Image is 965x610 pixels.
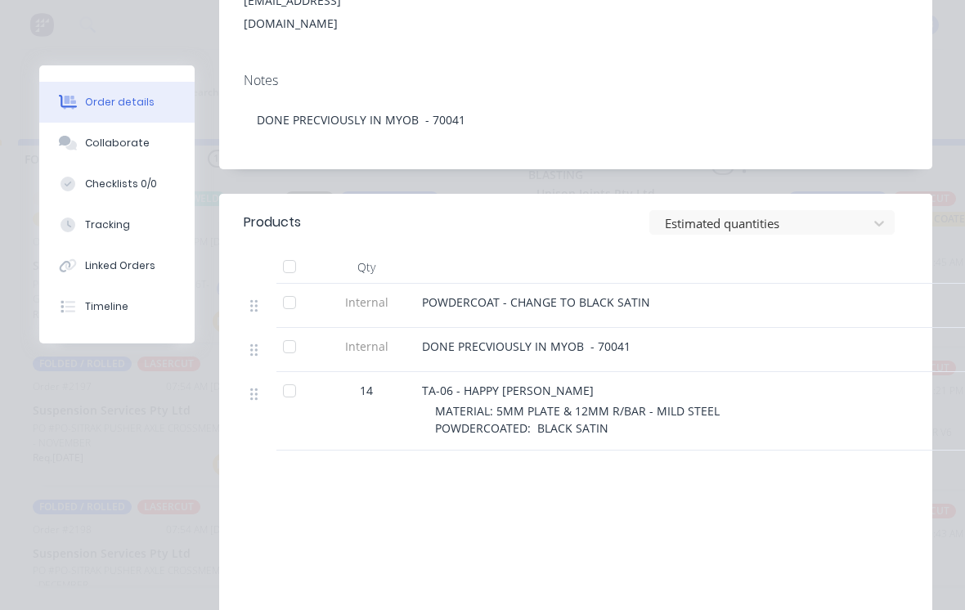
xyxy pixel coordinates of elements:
div: Timeline [85,299,128,314]
span: DONE PRECVIOUSLY IN MYOB - 70041 [422,339,631,354]
button: Timeline [39,286,195,327]
div: Checklists 0/0 [85,177,157,191]
div: Order details [85,95,155,110]
div: Collaborate [85,136,150,150]
button: Order details [39,82,195,123]
span: Internal [324,338,409,355]
button: Tracking [39,204,195,245]
span: POWDERCOAT - CHANGE TO BLACK SATIN [422,294,650,310]
span: TA-06 - HAPPY [PERSON_NAME] [422,383,594,398]
span: Internal [324,294,409,311]
span: 14 [360,382,373,399]
div: DONE PRECVIOUSLY IN MYOB - 70041 [244,95,908,145]
div: Linked Orders [85,258,155,273]
button: Linked Orders [39,245,195,286]
div: Notes [244,73,908,88]
div: Tracking [85,218,130,232]
button: Checklists 0/0 [39,164,195,204]
div: Qty [317,251,415,284]
button: Collaborate [39,123,195,164]
div: Products [244,213,301,232]
span: MATERIAL: 5MM PLATE & 12MM R/BAR - MILD STEEL POWDERCOATED: BLACK SATIN [435,403,720,436]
